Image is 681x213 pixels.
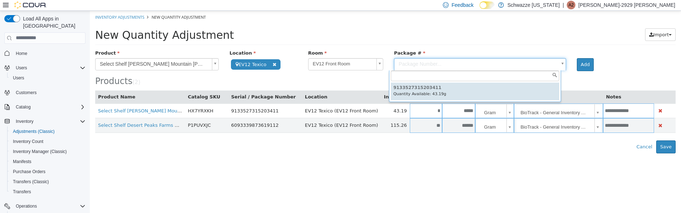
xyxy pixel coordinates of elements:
span: Transfers [13,189,31,195]
span: Inventory [13,117,85,126]
p: Schwazze [US_STATE] [508,1,560,9]
button: Transfers [7,187,88,197]
a: Transfers (Classic) [10,177,52,186]
span: Manifests [13,159,31,165]
span: Users [16,65,27,71]
span: Adjustments (Classic) [13,129,55,134]
div: Adrian-2929 Telles [567,1,575,9]
input: Dark Mode [480,1,495,9]
button: Inventory [1,116,88,126]
span: Operations [16,203,37,209]
span: A2 [569,1,574,9]
span: Users [10,74,85,82]
span: Inventory [16,119,33,124]
button: Catalog [1,102,88,112]
span: Catalog [13,103,85,111]
span: Load All Apps in [GEOGRAPHIC_DATA] [20,15,85,29]
span: Purchase Orders [13,169,46,175]
a: Purchase Orders [10,167,48,176]
span: Transfers (Classic) [13,179,49,185]
span: Purchase Orders [10,167,85,176]
button: Users [1,63,88,73]
button: Manifests [7,157,88,167]
span: Catalog [16,104,31,110]
span: Home [16,51,27,56]
span: Customers [13,88,85,97]
span: Manifests [10,157,85,166]
a: Customers [13,88,40,97]
h6: 9133527315203411 [304,75,467,79]
a: Transfers [10,187,34,196]
button: Home [1,48,88,59]
img: Cova [14,1,47,9]
span: Inventory Count [10,137,85,146]
a: Users [10,74,27,82]
button: Users [13,64,30,72]
span: Transfers (Classic) [10,177,85,186]
span: Home [13,49,85,58]
a: Inventory Manager (Classic) [10,147,70,156]
span: Inventory Manager (Classic) [13,149,67,154]
button: Customers [1,87,88,98]
p: [PERSON_NAME]-2929 [PERSON_NAME] [578,1,675,9]
button: Operations [1,201,88,211]
p: | [562,1,564,9]
span: Transfers [10,187,85,196]
span: Customers [16,90,37,96]
button: Transfers (Classic) [7,177,88,187]
button: Purchase Orders [7,167,88,177]
button: Inventory [13,117,36,126]
button: Operations [13,202,40,210]
button: Adjustments (Classic) [7,126,88,136]
a: Adjustments (Classic) [10,127,57,136]
button: Catalog [13,103,33,111]
span: Users [13,64,85,72]
span: Inventory Manager (Classic) [10,147,85,156]
span: Inventory Count [13,139,43,144]
button: Inventory Count [7,136,88,147]
small: Quantity Available: 43.19g [304,81,356,85]
a: Home [13,49,30,58]
span: Users [13,75,24,81]
a: Manifests [10,157,34,166]
button: Users [7,73,88,83]
span: Adjustments (Classic) [10,127,85,136]
span: Operations [13,202,85,210]
button: Inventory Manager (Classic) [7,147,88,157]
a: Inventory Count [10,137,46,146]
span: Feedback [451,1,473,9]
